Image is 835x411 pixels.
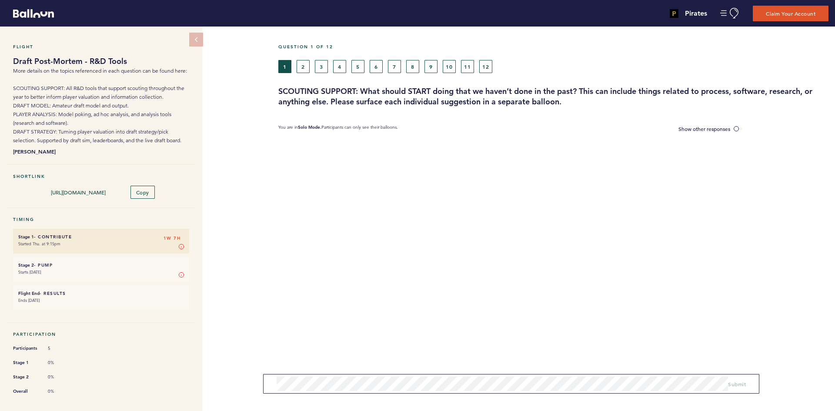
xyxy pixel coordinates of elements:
span: Stage 1 [13,358,39,367]
b: Solo Mode. [298,124,321,130]
span: Participants [13,344,39,353]
a: Balloon [7,9,54,18]
button: Copy [130,186,155,199]
button: 6 [370,60,383,73]
time: Ends [DATE] [18,297,40,303]
span: Submit [728,381,746,388]
span: Show other responses [678,125,730,132]
p: You are in Participants can only see their balloons. [278,124,398,134]
button: 2 [297,60,310,73]
button: 3 [315,60,328,73]
b: [PERSON_NAME] [13,147,189,156]
h5: Timing [13,217,189,222]
h5: Flight [13,44,189,50]
time: Starts [DATE] [18,269,41,275]
small: Flight End [18,291,40,296]
h5: Participation [13,331,189,337]
small: Stage 2 [18,262,34,268]
span: Stage 2 [13,373,39,381]
span: 1W 7H [164,234,181,243]
button: 8 [406,60,419,73]
button: Submit [728,380,746,388]
small: Stage 1 [18,234,34,240]
h4: Pirates [685,8,707,19]
button: 11 [461,60,474,73]
button: Manage Account [720,8,740,19]
button: 9 [424,60,438,73]
button: 5 [351,60,364,73]
span: 0% [48,388,74,394]
span: Copy [136,189,149,196]
h1: Draft Post-Mortem - R&D Tools [13,56,189,67]
h5: Shortlink [13,174,189,179]
span: 0% [48,360,74,366]
svg: Balloon [13,9,54,18]
span: Overall [13,387,39,396]
h6: - Results [18,291,184,296]
time: Started Thu. at 9:15pm [18,241,60,247]
h5: Question 1 of 12 [278,44,828,50]
button: 4 [333,60,346,73]
button: 10 [443,60,456,73]
h6: - Pump [18,262,184,268]
button: 1 [278,60,291,73]
h3: SCOUTING SUPPORT: What should START doing that we haven’t done in the past? This can include thin... [278,86,828,107]
span: 5 [48,345,74,351]
button: Claim Your Account [753,6,828,21]
span: More details on the topics referenced in each question can be found here: SCOUTING SUPPORT: All R... [13,67,187,144]
button: 7 [388,60,401,73]
button: 12 [479,60,492,73]
span: 0% [48,374,74,380]
h6: - Contribute [18,234,184,240]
